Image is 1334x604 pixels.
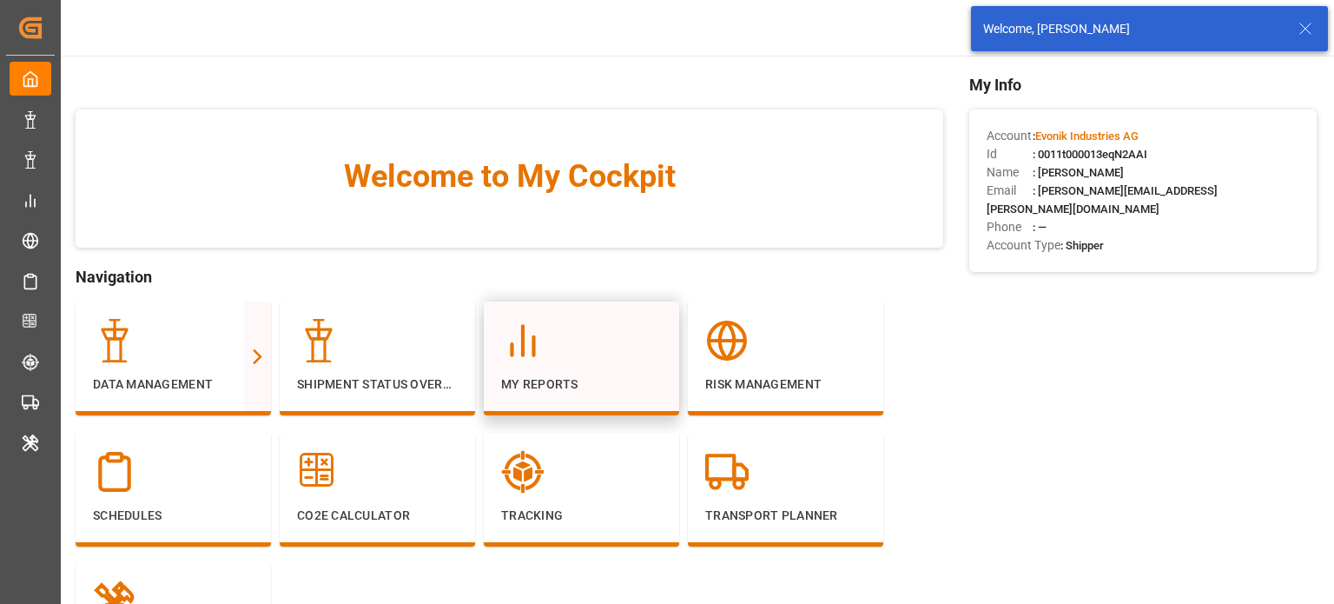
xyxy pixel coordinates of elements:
span: : [PERSON_NAME][EMAIL_ADDRESS][PERSON_NAME][DOMAIN_NAME] [987,184,1218,216]
span: : — [1033,221,1047,234]
p: Shipment Status Overview [297,375,458,394]
span: Id [987,145,1033,163]
span: Welcome to My Cockpit [110,153,908,200]
span: : [1033,129,1139,143]
p: Schedules [93,507,254,525]
span: Account [987,127,1033,145]
span: Email [987,182,1033,200]
span: Evonik Industries AG [1035,129,1139,143]
p: Tracking [501,507,662,525]
p: Risk Management [705,375,866,394]
p: Transport Planner [705,507,866,525]
p: Data Management [93,375,254,394]
span: My Info [969,73,1317,96]
span: : Shipper [1060,239,1104,252]
p: My Reports [501,375,662,394]
span: : [PERSON_NAME] [1033,166,1124,179]
span: : 0011t000013eqN2AAI [1033,148,1147,161]
span: Account Type [987,236,1060,255]
div: Welcome, [PERSON_NAME] [983,20,1282,38]
span: Name [987,163,1033,182]
p: CO2e Calculator [297,507,458,525]
span: Phone [987,218,1033,236]
span: Navigation [76,265,943,289]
